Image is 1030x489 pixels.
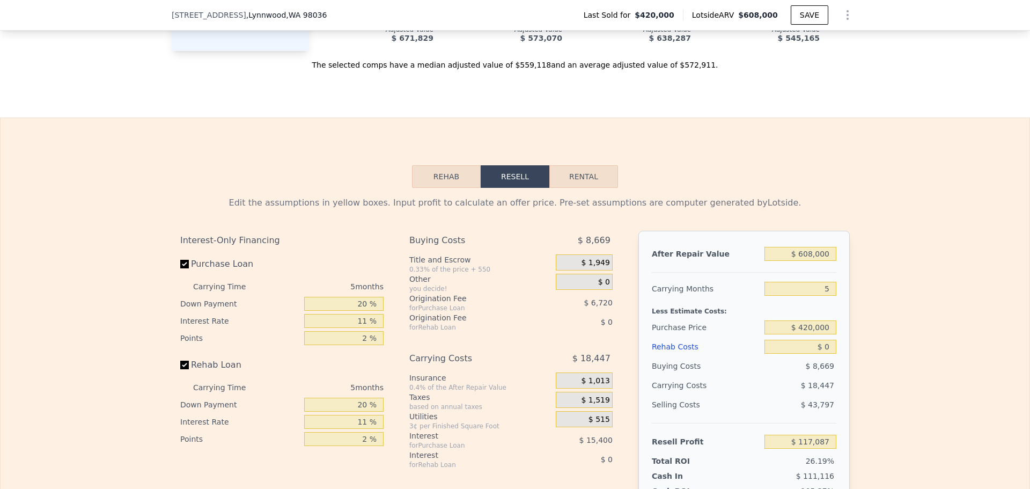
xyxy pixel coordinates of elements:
div: Carrying Time [193,278,263,295]
div: for Purchase Loan [409,441,529,450]
span: , WA 98036 [286,11,327,19]
div: Origination Fee [409,312,529,323]
div: Carrying Months [652,279,760,298]
div: The selected comps have a median adjusted value of $559,118 and an average adjusted value of $572... [172,51,858,70]
span: $ 1,013 [581,376,609,386]
div: 5 months [267,379,384,396]
span: $ 8,669 [806,362,834,370]
span: Last Sold for [584,10,635,20]
span: $ 573,070 [520,34,562,42]
span: $ 1,519 [581,396,609,405]
span: 26.19% [806,457,834,465]
span: $ 638,287 [649,34,691,42]
span: $ 0 [598,278,610,287]
span: $ 671,829 [392,34,433,42]
div: you decide! [409,284,551,293]
label: Rehab Loan [180,355,300,375]
div: for Purchase Loan [409,304,529,312]
span: $ 6,720 [584,298,612,307]
div: Buying Costs [409,231,529,250]
div: Taxes [409,392,551,403]
span: $ 545,165 [778,34,820,42]
div: Interest Rate [180,413,300,430]
div: Carrying Costs [652,376,719,395]
div: Title and Escrow [409,254,551,265]
input: Rehab Loan [180,361,189,369]
div: Points [180,430,300,448]
div: based on annual taxes [409,403,551,411]
div: Points [180,330,300,347]
div: Total ROI [652,456,719,466]
div: Down Payment [180,295,300,312]
div: Carrying Time [193,379,263,396]
input: Purchase Loan [180,260,189,268]
span: , Lynnwood [246,10,327,20]
span: $ 0 [601,455,613,464]
div: Insurance [409,373,551,383]
button: SAVE [791,5,828,25]
span: $ 18,447 [572,349,610,368]
span: $ 1,949 [581,258,609,268]
div: After Repair Value [652,244,760,264]
div: Interest-Only Financing [180,231,384,250]
div: 0.4% of the After Repair Value [409,383,551,392]
div: Interest [409,450,529,461]
div: Cash In [652,471,719,481]
div: Selling Costs [652,395,760,414]
label: Purchase Loan [180,254,300,274]
div: Down Payment [180,396,300,413]
div: Interest [409,430,529,441]
span: $ 111,116 [796,472,834,480]
button: Show Options [837,4,858,26]
div: for Rehab Loan [409,461,529,469]
div: 5 months [267,278,384,295]
div: Other [409,274,551,284]
span: $ 0 [601,318,613,326]
div: Origination Fee [409,293,529,304]
div: 0.33% of the price + 550 [409,265,551,274]
div: Rehab Costs [652,337,760,356]
span: $ 515 [588,415,610,425]
div: 3¢ per Finished Square Foot [409,422,551,430]
span: $608,000 [738,11,778,19]
span: $ 18,447 [801,381,834,390]
button: Resell [481,165,549,188]
button: Rehab [412,165,481,188]
div: Interest Rate [180,312,300,330]
div: Less Estimate Costs: [652,298,836,318]
span: Lotside ARV [692,10,738,20]
div: Edit the assumptions in yellow boxes. Input profit to calculate an offer price. Pre-set assumptio... [180,196,850,209]
span: $ 15,400 [579,436,613,444]
div: for Rehab Loan [409,323,529,332]
span: $ 43,797 [801,400,834,409]
span: $ 8,669 [578,231,610,250]
span: [STREET_ADDRESS] [172,10,246,20]
div: Purchase Price [652,318,760,337]
div: Buying Costs [652,356,760,376]
span: $420,000 [635,10,674,20]
div: Carrying Costs [409,349,529,368]
div: Utilities [409,411,551,422]
div: Resell Profit [652,432,760,451]
button: Rental [549,165,618,188]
